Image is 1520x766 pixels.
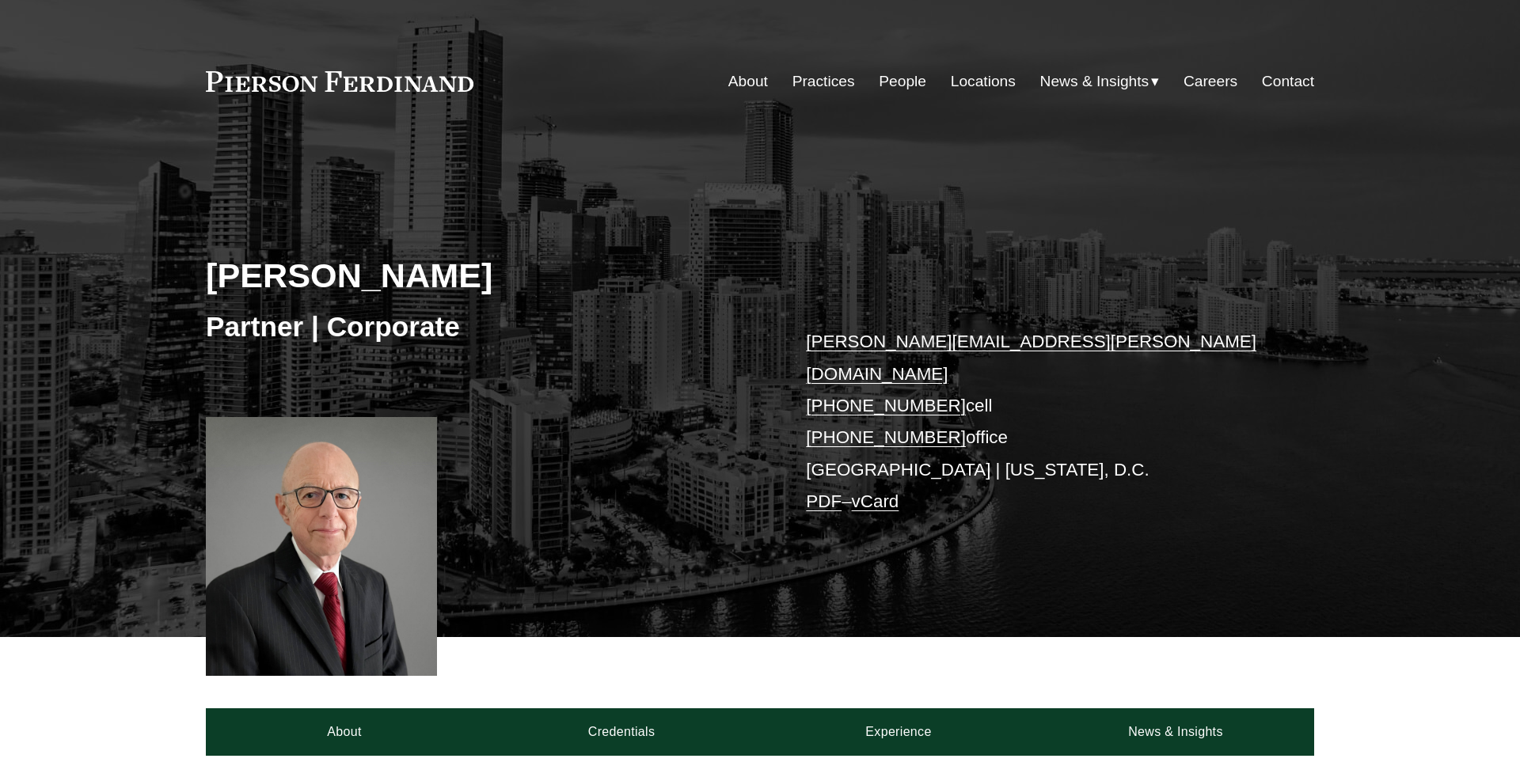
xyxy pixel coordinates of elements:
a: Contact [1262,66,1314,97]
a: About [206,708,483,756]
a: folder dropdown [1040,66,1160,97]
h2: [PERSON_NAME] [206,255,760,296]
a: Credentials [483,708,760,756]
a: vCard [852,491,899,511]
a: Careers [1184,66,1237,97]
a: Experience [760,708,1037,756]
a: Locations [951,66,1016,97]
a: [PHONE_NUMBER] [806,427,966,447]
a: [PHONE_NUMBER] [806,396,966,415]
a: PDF [806,491,842,511]
p: cell office [GEOGRAPHIC_DATA] | [US_STATE], D.C. – [806,326,1267,518]
h3: Partner | Corporate [206,309,760,344]
a: People [879,66,926,97]
a: News & Insights [1037,708,1314,756]
a: Practices [792,66,855,97]
a: [PERSON_NAME][EMAIL_ADDRESS][PERSON_NAME][DOMAIN_NAME] [806,332,1256,383]
span: News & Insights [1040,68,1149,96]
a: About [728,66,768,97]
